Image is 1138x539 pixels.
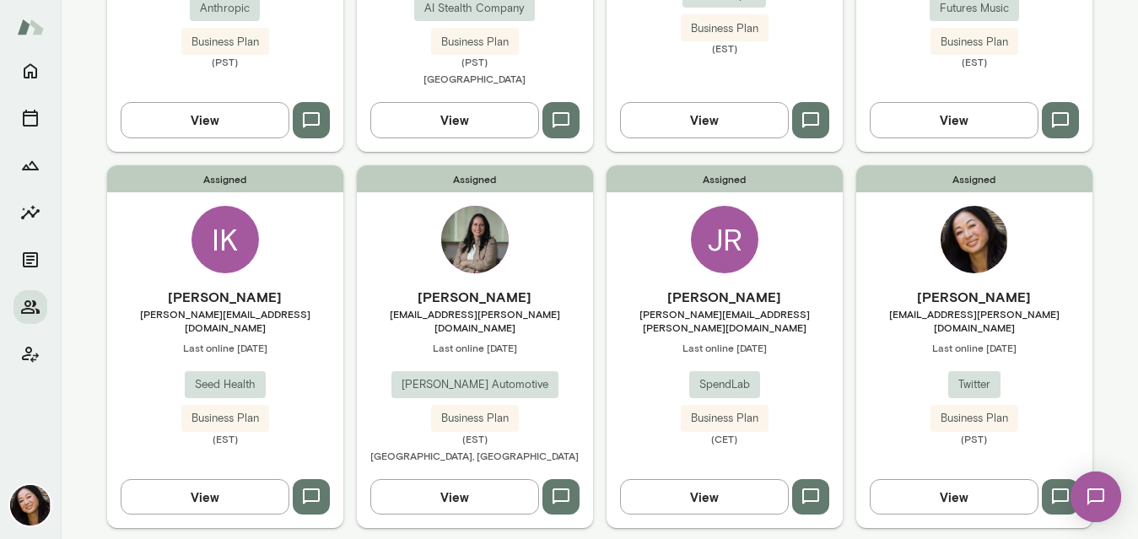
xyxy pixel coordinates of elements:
span: (EST) [607,41,843,55]
span: SpendLab [689,376,760,393]
span: Twitter [948,376,1000,393]
button: View [620,479,789,515]
div: IK [191,206,259,273]
span: [PERSON_NAME][EMAIL_ADDRESS][PERSON_NAME][DOMAIN_NAME] [607,307,843,334]
button: View [121,479,289,515]
span: Business Plan [930,34,1018,51]
button: Documents [13,243,47,277]
button: View [870,479,1038,515]
span: [PERSON_NAME][EMAIL_ADDRESS][DOMAIN_NAME] [107,307,343,334]
span: Assigned [357,165,593,192]
span: [PERSON_NAME] Automotive [391,376,558,393]
span: Business Plan [681,20,769,37]
span: Last online [DATE] [107,341,343,354]
h6: [PERSON_NAME] [607,287,843,307]
span: [GEOGRAPHIC_DATA] [423,73,526,84]
button: Home [13,54,47,88]
span: Assigned [107,165,343,192]
button: View [620,102,789,137]
span: (CET) [607,432,843,445]
button: Sessions [13,101,47,135]
button: Members [13,290,47,324]
h6: [PERSON_NAME] [357,287,593,307]
h6: [PERSON_NAME] [107,287,343,307]
span: Business Plan [181,410,269,427]
img: Nuan Openshaw-Dion [441,206,509,273]
span: (EST) [357,432,593,445]
span: Last online [DATE] [357,341,593,354]
span: [EMAIL_ADDRESS][PERSON_NAME][DOMAIN_NAME] [856,307,1092,334]
span: [GEOGRAPHIC_DATA], [GEOGRAPHIC_DATA] [370,450,579,461]
div: JR [691,206,758,273]
span: Business Plan [431,34,519,51]
span: (PST) [856,432,1092,445]
span: (EST) [107,432,343,445]
span: (EST) [856,55,1092,68]
span: Assigned [607,165,843,192]
img: Ming Chen [941,206,1008,273]
span: Business Plan [681,410,769,427]
button: View [370,479,539,515]
button: Growth Plan [13,148,47,182]
span: (PST) [107,55,343,68]
span: Business Plan [431,410,519,427]
span: Business Plan [181,34,269,51]
h6: [PERSON_NAME] [856,287,1092,307]
button: View [870,102,1038,137]
span: Assigned [856,165,1092,192]
span: Last online [DATE] [607,341,843,354]
span: Business Plan [930,410,1018,427]
img: Mento [17,11,44,43]
span: (PST) [357,55,593,68]
img: Ming Chen [10,485,51,526]
span: [EMAIL_ADDRESS][PERSON_NAME][DOMAIN_NAME] [357,307,593,334]
button: View [370,102,539,137]
span: Last online [DATE] [856,341,1092,354]
span: Seed Health [185,376,266,393]
button: Insights [13,196,47,229]
button: View [121,102,289,137]
button: Client app [13,337,47,371]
